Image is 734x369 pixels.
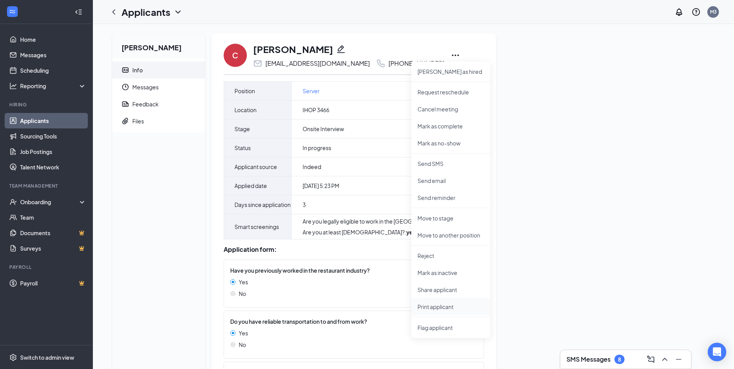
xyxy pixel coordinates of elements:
a: ReportFeedback [112,96,205,113]
div: [PHONE_NUMBER] [388,60,445,67]
div: M3 [710,9,717,15]
svg: Settings [9,354,17,361]
svg: Minimize [674,355,683,364]
a: Home [20,32,86,47]
a: Applicants [20,113,86,128]
svg: WorkstreamLogo [9,8,16,15]
h3: SMS Messages [566,355,611,364]
span: Days since application [234,200,291,209]
span: 3 [303,201,306,208]
a: ClockMessages [112,79,205,96]
span: [DATE] 5:23 PM [303,182,339,190]
span: Yes [239,278,248,286]
svg: Analysis [9,82,17,90]
div: Team Management [9,183,85,189]
div: Application form: [224,246,484,253]
div: Switch to admin view [20,354,74,361]
svg: ChevronLeft [109,7,118,17]
span: Applied date [234,181,267,190]
p: Send reminder [417,194,484,202]
svg: ChevronDown [173,7,183,17]
div: Open Intercom Messenger [708,343,726,361]
a: ContactCardInfo [112,62,205,79]
div: Feedback [132,100,159,108]
button: ComposeMessage [645,353,657,366]
div: [EMAIL_ADDRESS][DOMAIN_NAME] [265,60,370,67]
span: IHOP 3466 [303,106,329,114]
svg: UserCheck [9,198,17,206]
div: Info [132,66,143,74]
div: 8 [618,356,621,363]
span: Indeed [303,163,321,171]
a: PayrollCrown [20,275,86,291]
svg: Clock [121,83,129,91]
svg: Report [121,100,129,108]
p: Print applicant [417,303,484,311]
p: Send email [417,177,484,184]
svg: ComposeMessage [646,355,655,364]
p: Mark as no-show [417,139,484,147]
button: ChevronUp [659,353,671,366]
span: No [239,340,246,349]
strong: yes [406,229,416,236]
p: Send SMS [417,160,484,167]
a: PaperclipFiles [112,113,205,130]
p: Request reschedule [417,88,484,96]
a: Talent Network [20,159,86,175]
span: Location [234,105,257,114]
span: No [239,289,246,298]
p: Mark as inactive [417,269,484,277]
a: Scheduling [20,63,86,78]
a: Job Postings [20,144,86,159]
a: Server [303,87,320,95]
span: Yes [239,329,248,337]
svg: QuestionInfo [691,7,701,17]
span: Messages [132,79,199,96]
div: Payroll [9,264,85,270]
p: Share applicant [417,286,484,294]
a: SurveysCrown [20,241,86,256]
svg: ContactCard [121,66,129,74]
svg: Phone [376,59,385,68]
a: Team [20,210,86,225]
svg: Ellipses [451,51,460,60]
span: In progress [303,144,331,152]
span: Flag applicant [417,323,484,332]
span: Do you have reliable transportation to and from work? [230,317,367,326]
a: Messages [20,47,86,63]
div: Onboarding [20,198,80,206]
div: Are you legally eligible to work in the [GEOGRAPHIC_DATA]? : [303,217,464,225]
h1: Applicants [121,5,170,19]
span: Stage [234,124,250,133]
span: Position [234,86,255,96]
svg: ChevronUp [660,355,669,364]
svg: Paperclip [121,117,129,125]
a: Sourcing Tools [20,128,86,144]
button: Minimize [672,353,685,366]
svg: Email [253,59,262,68]
div: Reporting [20,82,87,90]
div: Hiring [9,101,85,108]
p: Reject [417,252,484,260]
p: [PERSON_NAME] as hired [417,68,484,75]
p: Move to stage [417,214,484,222]
div: Files [132,117,144,125]
svg: Pencil [336,44,346,54]
p: Move to another position [417,231,484,239]
span: Onsite Interview [303,125,344,133]
div: Are you at least [DEMOGRAPHIC_DATA]? : [303,228,464,236]
span: Have you previously worked in the restaurant industry? [230,266,370,275]
svg: Collapse [75,8,82,16]
p: Cancel meeting [417,105,484,113]
div: C [232,50,238,61]
a: DocumentsCrown [20,225,86,241]
svg: Notifications [674,7,684,17]
span: Status [234,143,251,152]
h2: [PERSON_NAME] [112,33,205,58]
span: Applicant source [234,162,277,171]
h1: [PERSON_NAME] [253,43,333,56]
span: Smart screenings [234,222,279,231]
p: Mark as complete [417,122,484,130]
